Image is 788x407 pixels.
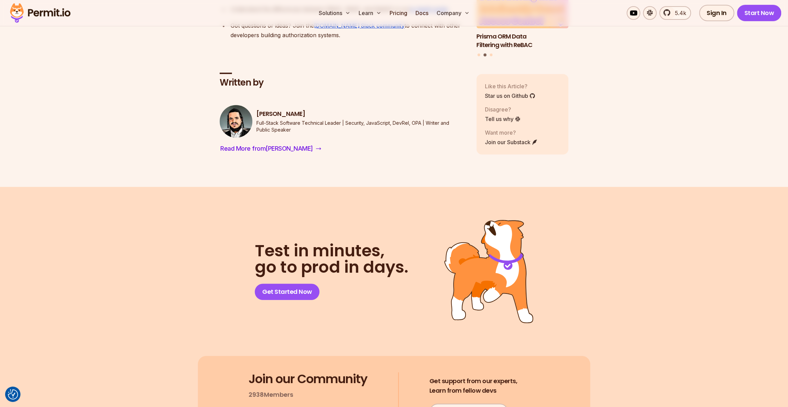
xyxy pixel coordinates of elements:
button: Company [434,6,472,20]
a: Get Started Now [255,284,319,300]
button: Solutions [316,6,353,20]
a: Docs [413,6,431,20]
h2: Written by [220,77,466,89]
p: Like this Article? [485,82,535,90]
p: 2938 Members [249,390,293,400]
button: Go to slide 3 [490,54,492,56]
img: Revisit consent button [8,389,18,400]
button: Go to slide 2 [484,54,487,57]
h3: Join our Community [249,372,367,386]
img: Gabriel L. Manor [220,105,252,138]
span: Test in minutes, [255,243,408,259]
span: Read More from [PERSON_NAME] [220,144,313,153]
p: Disagree? [485,105,521,113]
p: Full-Stack Software Technical Leader | Security, JavaScript, DevRel, OPA | Writer and Public Speaker [256,120,466,133]
a: Sign In [699,5,734,21]
a: 5.4k [659,6,691,20]
img: Permit logo [7,1,74,25]
button: Go to slide 1 [477,54,480,56]
a: Read More from[PERSON_NAME] [220,143,322,154]
h4: Learn from fellow devs [429,376,518,395]
button: Consent Preferences [8,389,18,400]
a: Pricing [387,6,410,20]
a: Star us on Github [485,91,535,100]
a: [DOMAIN_NAME] Slack community [314,22,405,29]
a: Tell us why [485,115,521,123]
div: Got questions or ideas? Join the to connect with other developers building authorization systems. [231,21,466,40]
p: Want more? [485,128,538,136]
button: Learn [356,6,384,20]
a: Start Now [737,5,782,21]
h2: go to prod in days. [255,243,408,275]
span: Get support from our experts, [429,376,518,386]
span: 5.4k [671,9,686,17]
h3: Prisma ORM Data Filtering with ReBAC [476,32,568,49]
h3: [PERSON_NAME] [256,110,466,118]
a: Join our Substack [485,138,538,146]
